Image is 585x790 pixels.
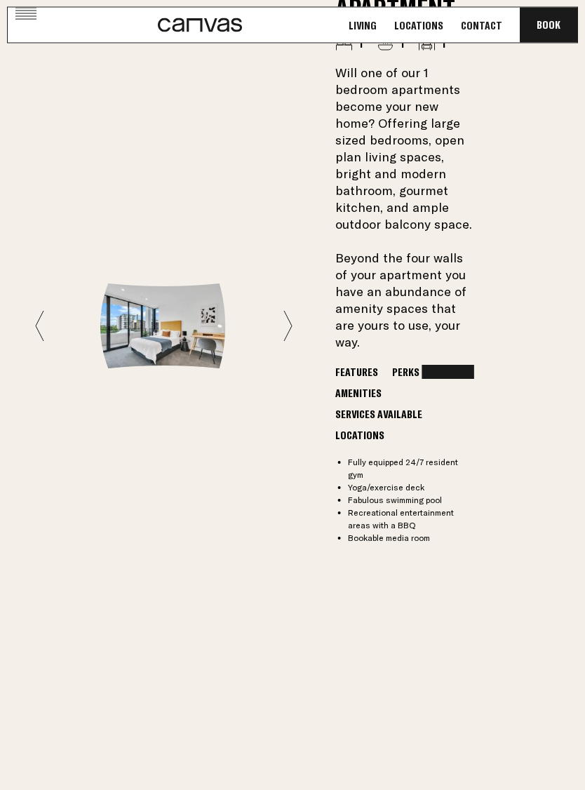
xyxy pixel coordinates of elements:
[332,429,388,443] button: Locations
[344,18,381,33] a: Living
[100,284,227,369] img: bedroom-furnished
[457,18,506,33] a: Contact
[389,366,423,380] button: Perks
[348,507,473,533] li: Recreational entertainment areas with a BBQ
[390,18,448,33] a: Locations
[348,457,473,482] li: Fully equipped 24/7 resident gym
[348,482,473,495] li: Yoga/exercise deck
[348,533,473,545] li: Bookable media room
[332,387,385,401] button: Amenities
[348,495,473,507] li: Fabulous swimming pool
[335,65,473,352] p: Will one of our 1 bedroom apartments become your new home? Offering large sized bedrooms, open pl...
[332,408,426,422] button: Services Available
[332,366,382,380] button: Features
[520,8,577,43] button: Book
